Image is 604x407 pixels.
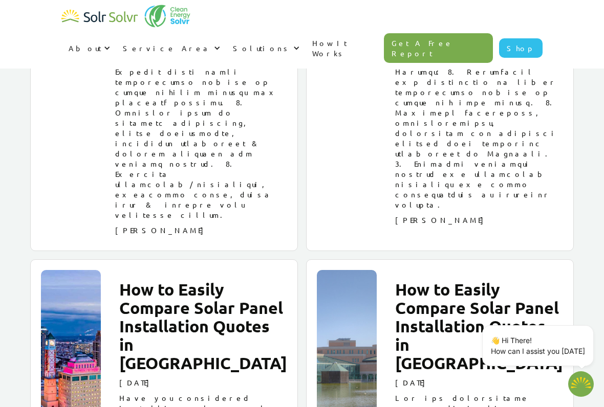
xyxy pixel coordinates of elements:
[115,225,287,235] p: [PERSON_NAME]
[119,280,287,372] h2: How to Easily Compare Solar Panel Installation Quotes in [GEOGRAPHIC_DATA]
[119,377,287,388] p: [DATE]
[305,28,384,69] a: How It Works
[491,335,585,356] p: 👋 Hi There! How can I assist you [DATE]
[61,33,116,63] div: About
[384,33,493,63] a: Get A Free Report
[395,280,563,372] h2: How to Easily Compare Solar Panel Installation Quotes in [GEOGRAPHIC_DATA]
[116,33,226,63] div: Service Area
[123,43,211,53] div: Service Area
[226,33,305,63] div: Solutions
[233,43,291,53] div: Solutions
[395,377,563,388] p: [DATE]
[568,371,594,397] button: Open chatbot widget
[499,38,543,58] a: Shop
[395,215,563,225] p: [PERSON_NAME]
[568,371,594,397] img: 1702586718.png
[69,43,101,53] div: About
